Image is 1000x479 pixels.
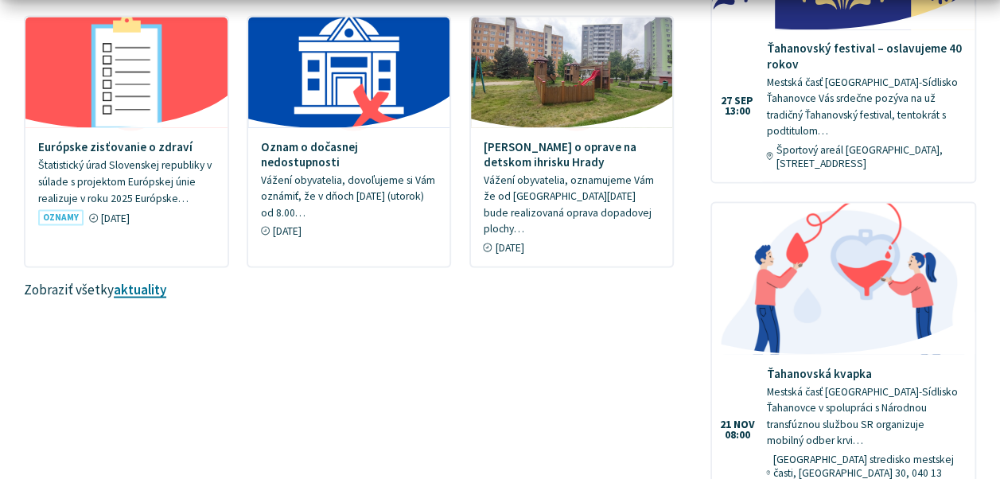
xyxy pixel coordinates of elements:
p: Štatistický úrad Slovenskej republiky v súlade s projektom Európskej únie realizuje v roku 2025 E... [38,157,216,206]
span: 27 [721,95,732,106]
a: Zobraziť všetky aktuality [114,280,166,298]
h4: Európske zisťovanie o zdraví [38,139,216,154]
p: Mestská časť [GEOGRAPHIC_DATA]-Sídlisko Ťahanovce v spolupráci s Národnou transfúznou službou SR ... [766,384,962,449]
span: [DATE] [101,211,130,224]
p: Vážení obyvatelia, dovoľujeme si Vám oznámiť, že v dňoch [DATE] (utorok) od 8.00… [261,172,438,221]
h4: Ťahanovský festival – oslavujeme 40 rokov [766,41,962,70]
h4: [PERSON_NAME] o oprave na detskom ihrisku Hrady [483,139,660,168]
span: 21 [719,419,730,430]
span: nov [733,419,754,430]
span: [DATE] [273,224,302,237]
a: Európske zisťovanie o zdraví Štatistický úrad Slovenskej republiky v súlade s projektom Európskej... [25,17,227,238]
span: Športový areál [GEOGRAPHIC_DATA], [STREET_ADDRESS] [776,142,963,169]
a: Oznam o dočasnej nedostupnosti Vážení obyvatelia, dovoľujeme si Vám oznámiť, že v dňoch [DATE] (u... [248,17,449,249]
p: Vážení obyvatelia, oznamujeme Vám že od [GEOGRAPHIC_DATA][DATE] bude realizovaná oprava dopadovej... [483,172,660,237]
h4: Oznam o dočasnej nedostupnosti [261,139,438,168]
p: Zobraziť všetky [24,279,674,300]
span: Oznamy [38,209,84,226]
span: 13:00 [721,105,753,116]
span: [DATE] [496,240,524,254]
span: sep [734,95,753,106]
a: [PERSON_NAME] o oprave na detskom ihrisku Hrady Vážení obyvatelia, oznamujeme Vám že od [GEOGRAPH... [471,17,672,266]
h4: Ťahanovská kvapka [766,366,962,380]
p: Mestská časť [GEOGRAPHIC_DATA]-Sídlisko Ťahanovce Vás srdečne pozýva na už tradičný Ťahanovský fe... [766,74,962,139]
span: 08:00 [719,429,754,440]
